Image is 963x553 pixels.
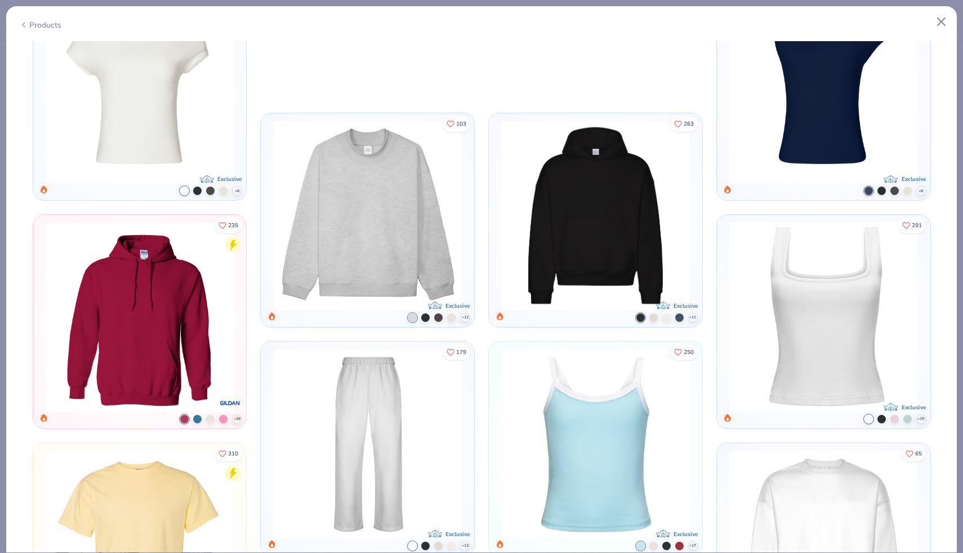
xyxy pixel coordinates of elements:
[674,530,698,539] div: Exclusive
[215,446,242,462] button: Like
[456,350,466,355] span: 179
[684,121,694,127] span: 263
[902,175,926,184] div: Exclusive
[266,350,469,538] img: Fresh Prints San Diego Open Heavyweight Sweatpants
[235,188,239,194] span: + 8
[443,116,470,132] button: Like
[445,530,470,539] div: Exclusive
[445,302,470,311] div: Exclusive
[228,451,238,457] span: 310
[917,416,924,422] span: + 15
[898,218,926,233] button: Like
[19,19,61,31] div: Products
[462,543,469,549] span: + 13
[902,404,926,412] div: Exclusive
[689,543,696,549] span: + 17
[228,223,238,228] span: 235
[266,121,469,309] img: Fresh Prints Denver Mock Neck Heavyweight Sweatshirt
[219,392,242,414] img: brand logo
[931,11,952,33] button: Close
[217,175,242,184] div: Exclusive
[912,223,922,228] span: 291
[462,315,469,321] span: + 12
[234,416,240,422] span: + 39
[919,188,923,194] span: + 8
[456,121,466,127] span: 103
[670,116,698,132] button: Like
[443,344,470,360] button: Like
[494,121,697,309] img: Fresh Prints Boston Heavyweight Hoodie
[902,446,926,462] button: Like
[684,350,694,355] span: 250
[689,315,696,321] span: + 11
[674,302,698,311] div: Exclusive
[723,223,925,411] img: Fresh Prints Sydney Square Neck Tank Top
[670,344,698,360] button: Like
[215,218,242,233] button: Like
[915,451,922,457] span: 65
[494,350,697,538] img: Fresh Prints Cali Camisole Top
[39,223,241,411] img: Gildan Adult Heavy Blend 8 Oz. 50/50 Hooded Sweatshirt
